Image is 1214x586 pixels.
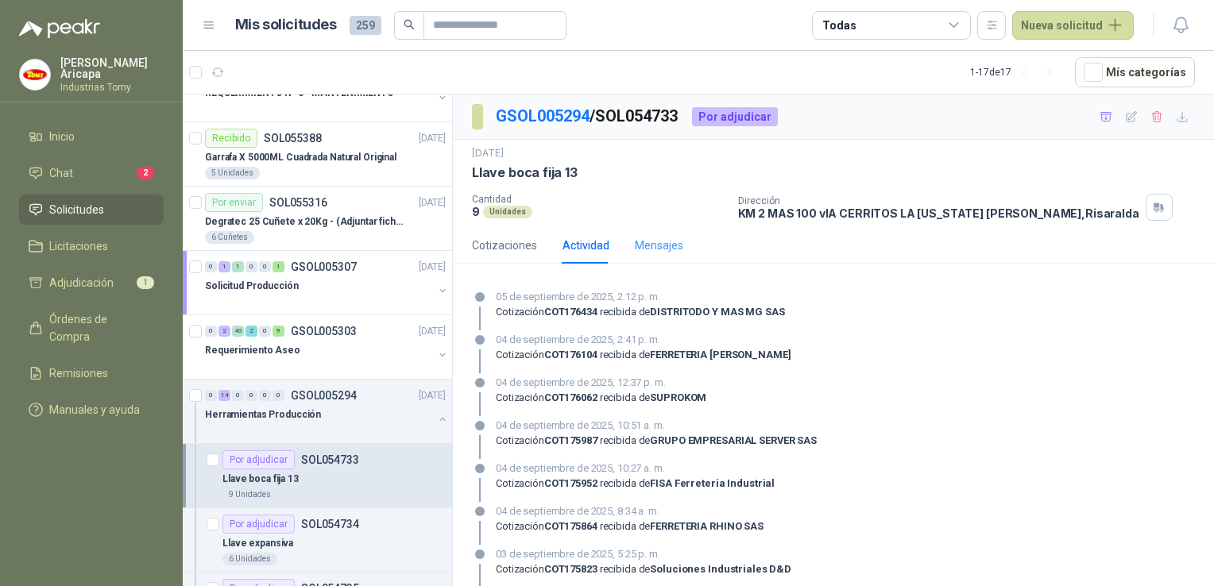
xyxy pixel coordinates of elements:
p: [DATE] [419,324,446,339]
button: Mís categorías [1075,57,1195,87]
div: 6 Unidades [222,553,277,565]
p: 04 de septiembre de 2025, 10:27 a. m. [496,461,775,476]
p: Cantidad [472,194,725,205]
a: Chat2 [19,158,164,188]
p: Garrafa X 5000ML Cuadrada Natural Original [205,150,396,165]
div: Cotización recibida de [496,563,791,576]
div: 9 [273,326,284,337]
a: GSOL005294 [496,106,590,125]
strong: COT176434 [544,306,597,318]
p: SOL054734 [301,519,359,530]
div: 2 [218,326,230,337]
p: / SOL054733 [496,104,679,129]
p: GSOL005307 [291,261,357,272]
p: GSOL005294 [291,390,357,401]
div: 1 [218,261,230,272]
a: Por adjudicarSOL054733Llave boca fija 139 Unidades [183,444,452,508]
p: 04 de septiembre de 2025, 8:34 a. m. [496,503,764,519]
span: Adjudicación [49,274,114,291]
p: [PERSON_NAME] Aricapa [60,57,164,79]
div: 0 [205,326,217,337]
div: 0 [246,390,257,401]
div: 6 Cuñetes [205,231,254,244]
div: Por adjudicar [222,515,295,534]
div: Todas [822,17,856,34]
div: Cotización recibida de [496,477,775,490]
span: Remisiones [49,364,108,382]
strong: COT176062 [544,391,597,403]
p: Llave boca fija 13 [472,164,578,181]
div: Unidades [483,206,532,218]
strong: FERRETERIA [PERSON_NAME] [650,349,791,360]
div: Cotización recibida de [496,391,706,404]
p: 04 de septiembre de 2025, 10:51 a. m. [496,418,817,434]
p: Llave boca fija 13 [222,472,299,487]
a: Adjudicación1 [19,268,164,298]
a: Por enviarSOL055316[DATE] Degratec 25 Cuñete x 20Kg - (Adjuntar ficha técnica)6 Cuñetes [183,187,452,251]
div: Cotización recibida de [496,349,791,361]
a: Por adjudicarSOL054734Llave expansiva6 Unidades [183,508,452,573]
div: 0 [246,261,257,272]
p: Llave expansiva [222,536,293,551]
p: Degratec 25 Cuñete x 20Kg - (Adjuntar ficha técnica) [205,214,403,229]
p: Requerimiento Aseo [205,343,300,358]
div: Cotización recibida de [496,434,817,447]
a: Inicio [19,121,164,152]
p: [DATE] [419,388,446,403]
div: 0 [232,390,244,401]
a: Órdenes de Compra [19,304,164,352]
img: Company Logo [20,60,50,90]
div: 0 [259,390,271,401]
span: Inicio [49,128,75,145]
a: 0 14 0 0 0 0 GSOL005294[DATE] Herramientas Producción [205,386,449,437]
span: search [404,19,415,30]
a: Solicitudes [19,195,164,225]
span: Solicitudes [49,201,104,218]
div: Mensajes [635,237,683,254]
div: Recibido [205,129,257,148]
div: Cotización recibida de [496,520,764,533]
strong: FISA Ferreteria Industrial [650,477,775,489]
a: Remisiones [19,358,164,388]
div: 0 [259,261,271,272]
div: Cotización recibida de [496,306,785,318]
strong: DISTRITODO Y MAS MG SAS [650,306,784,318]
span: 259 [350,16,381,35]
p: 03 de septiembre de 2025, 5:25 p. m. [496,546,791,562]
strong: COT176104 [544,349,597,360]
img: Logo peakr [19,19,100,38]
p: 04 de septiembre de 2025, 12:37 p. m. [496,375,706,391]
div: 0 [205,261,217,272]
div: Cotizaciones [472,237,537,254]
p: SOL055316 [269,197,327,208]
strong: COT175823 [544,563,597,575]
a: Licitaciones [19,231,164,261]
p: SOL054733 [301,454,359,465]
p: [DATE] [419,131,446,146]
p: Dirección [738,195,1139,206]
p: [DATE] [472,146,504,161]
div: 14 [218,390,230,401]
p: [DATE] [419,260,446,275]
div: Por adjudicar [692,107,778,126]
div: 9 Unidades [222,488,277,501]
strong: FERRETERIA RHINO SAS [650,520,764,532]
div: 40 [232,326,244,337]
span: 2 [137,167,154,179]
strong: SUPROKOM [650,391,706,403]
strong: Soluciones Industriales D&D [650,563,791,575]
span: Órdenes de Compra [49,310,149,345]
button: Nueva solicitud [1012,11,1134,40]
span: 1 [137,276,154,289]
div: Actividad [563,237,609,254]
p: Industrias Tomy [60,83,164,92]
strong: COT175987 [544,434,597,446]
div: Por enviar [205,193,263,212]
div: 1 [273,261,284,272]
p: Solicitud Producción [205,279,299,294]
strong: GRUPO EMPRESARIAL SERVER SAS [650,434,817,446]
div: 2 [246,326,257,337]
p: GSOL005303 [291,326,357,337]
div: 1 - 17 de 17 [970,60,1062,85]
span: Licitaciones [49,237,108,255]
